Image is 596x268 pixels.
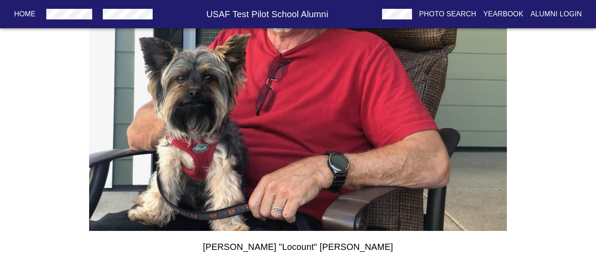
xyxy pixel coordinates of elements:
button: Home [11,6,39,22]
p: Alumni Login [531,9,582,19]
h6: USAF Test Pilot School Alumni [156,7,379,21]
button: Photo Search [416,6,480,22]
button: Yearbook [480,6,527,22]
p: Home [14,9,36,19]
p: Yearbook [483,9,523,19]
button: Alumni Login [527,6,586,22]
h6: [PERSON_NAME] "Locount" [PERSON_NAME] [102,240,494,254]
p: Photo Search [419,9,476,19]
